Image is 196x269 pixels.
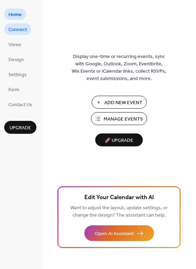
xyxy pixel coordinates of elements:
a: Design [4,53,28,65]
a: Views [4,38,26,50]
span: Want to adjust the layout, update settings, or change the design? The assistant can help. [70,203,168,220]
span: Open AI Assistant [95,230,134,238]
a: Connect [4,23,31,35]
span: Form [8,86,19,94]
a: Settings [4,68,31,80]
span: Add New Event [104,99,142,107]
span: Edit Your Calendar with AI [84,193,154,203]
span: 🚀 Upgrade [99,136,139,145]
button: Manage Events [91,112,147,125]
button: 🚀 Upgrade [95,133,143,146]
span: Settings [8,71,27,79]
span: Manage Events [104,116,143,123]
button: Open AI Assistant [84,225,154,241]
button: Upgrade [4,121,36,134]
span: Connect [8,26,27,34]
span: Views [8,41,21,49]
a: Home [4,8,26,20]
button: Add New Event [92,96,147,109]
span: Display one-time or recurring events, sync with Google, Outlook, Zoom, Eventbrite, Wix Events or ... [72,53,166,82]
span: Home [8,11,22,19]
span: Contact Us [8,101,32,109]
a: Contact Us [4,99,36,110]
span: Upgrade [9,124,31,132]
span: Design [8,56,24,64]
a: Form [4,83,23,95]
